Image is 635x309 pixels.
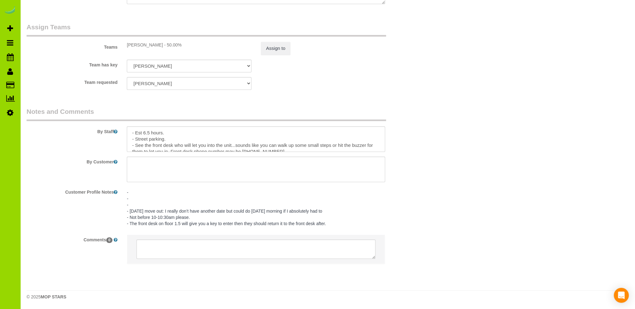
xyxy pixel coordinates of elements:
span: 0 [106,237,113,243]
label: Teams [22,42,122,50]
legend: Assign Teams [27,22,386,36]
button: Assign to [261,42,291,55]
label: Team requested [22,77,122,85]
div: Open Intercom Messenger [614,288,629,303]
strong: MOP STARS [41,294,66,299]
img: Automaid Logo [4,6,16,15]
div: [PERSON_NAME] - 50.00% [127,42,251,48]
label: Team has key [22,60,122,68]
div: © 2025 [27,294,629,300]
label: By Customer [22,157,122,165]
label: Comments [22,234,122,243]
pre: - - - - [DATE] move out: I really don’t have another date but could do [DATE] morning if I absolu... [127,189,385,227]
label: Customer Profile Notes [22,187,122,195]
legend: Notes and Comments [27,107,386,121]
label: By Staff [22,126,122,135]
